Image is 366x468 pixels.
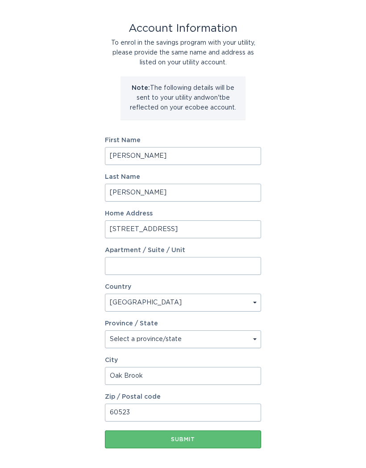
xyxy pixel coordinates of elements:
div: To enrol in the savings program with your utility, please provide the same name and address as li... [105,38,261,68]
label: Zip / Postal code [105,394,261,401]
label: Home Address [105,211,261,217]
label: Province / State [105,321,158,327]
strong: Note: [132,85,150,92]
div: Submit [109,437,257,443]
label: Country [105,284,131,291]
label: First Name [105,138,261,144]
div: Account Information [105,24,261,34]
label: Apartment / Suite / Unit [105,248,261,254]
p: The following details will be sent to your utility and won't be reflected on your ecobee account. [127,84,239,113]
label: City [105,358,261,364]
label: Last Name [105,174,261,181]
button: Submit [105,431,261,449]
